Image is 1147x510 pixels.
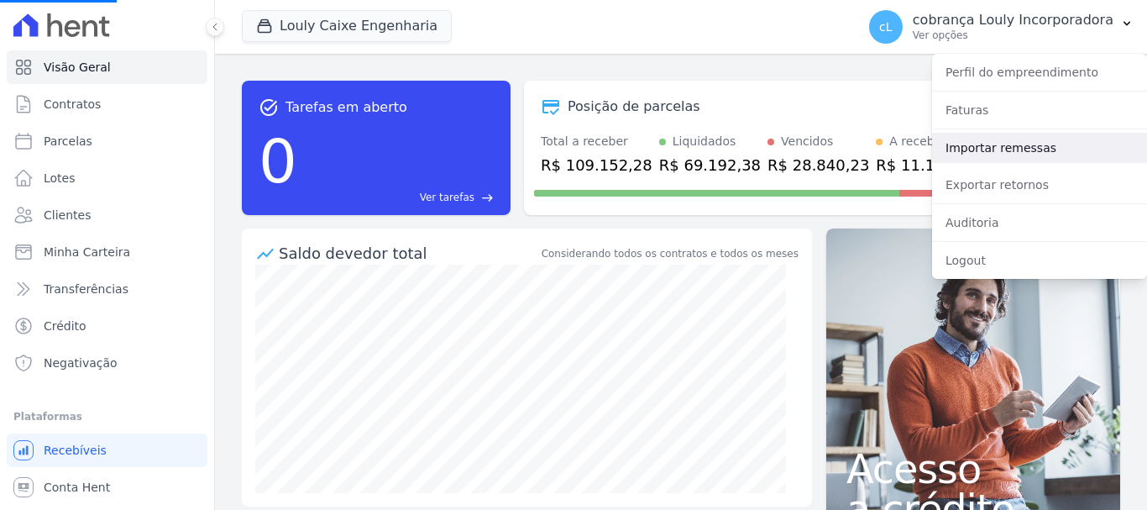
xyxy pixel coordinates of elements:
a: Exportar retornos [932,170,1147,200]
div: A receber [889,133,946,150]
a: Conta Hent [7,471,207,504]
a: Visão Geral [7,50,207,84]
a: Importar remessas [932,133,1147,163]
span: cL [879,21,893,33]
a: Clientes [7,198,207,232]
span: Transferências [44,281,128,297]
span: Ver tarefas [420,190,474,205]
div: Considerando todos os contratos e todos os meses [542,246,799,261]
span: Visão Geral [44,59,111,76]
div: Saldo devedor total [279,242,538,265]
span: Clientes [44,207,91,223]
a: Recebíveis [7,434,207,467]
span: task_alt [259,97,279,118]
a: Minha Carteira [7,235,207,269]
div: Plataformas [13,407,201,427]
a: Parcelas [7,124,207,158]
a: Perfil do empreendimento [932,57,1147,87]
span: Recebíveis [44,442,107,459]
a: Crédito [7,309,207,343]
p: Ver opções [913,29,1113,42]
a: Contratos [7,87,207,121]
span: east [481,192,494,204]
span: Acesso [846,449,1100,489]
a: Ver tarefas east [304,190,494,205]
span: Tarefas em aberto [285,97,407,118]
button: cL cobrança Louly Incorporadora Ver opções [856,3,1147,50]
span: Conta Hent [44,479,110,496]
a: Lotes [7,161,207,195]
div: Posição de parcelas [568,97,700,117]
div: R$ 11.119,67 [876,154,977,176]
span: Lotes [44,170,76,187]
div: R$ 109.152,28 [541,154,652,176]
span: Parcelas [44,133,92,150]
span: Minha Carteira [44,244,130,260]
span: Negativação [44,355,118,371]
div: Vencidos [781,133,833,150]
a: Auditoria [932,208,1147,238]
div: R$ 69.192,38 [659,154,761,176]
span: Contratos [44,96,101,113]
div: Liquidados [673,133,736,150]
a: Negativação [7,346,207,380]
p: cobrança Louly Incorporadora [913,12,1113,29]
a: Faturas [932,95,1147,125]
div: Total a receber [541,133,652,150]
div: R$ 28.840,23 [767,154,869,176]
div: 0 [259,118,297,205]
button: Louly Caixe Engenharia [242,10,452,42]
a: Transferências [7,272,207,306]
span: Crédito [44,318,86,334]
a: Logout [932,245,1147,276]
